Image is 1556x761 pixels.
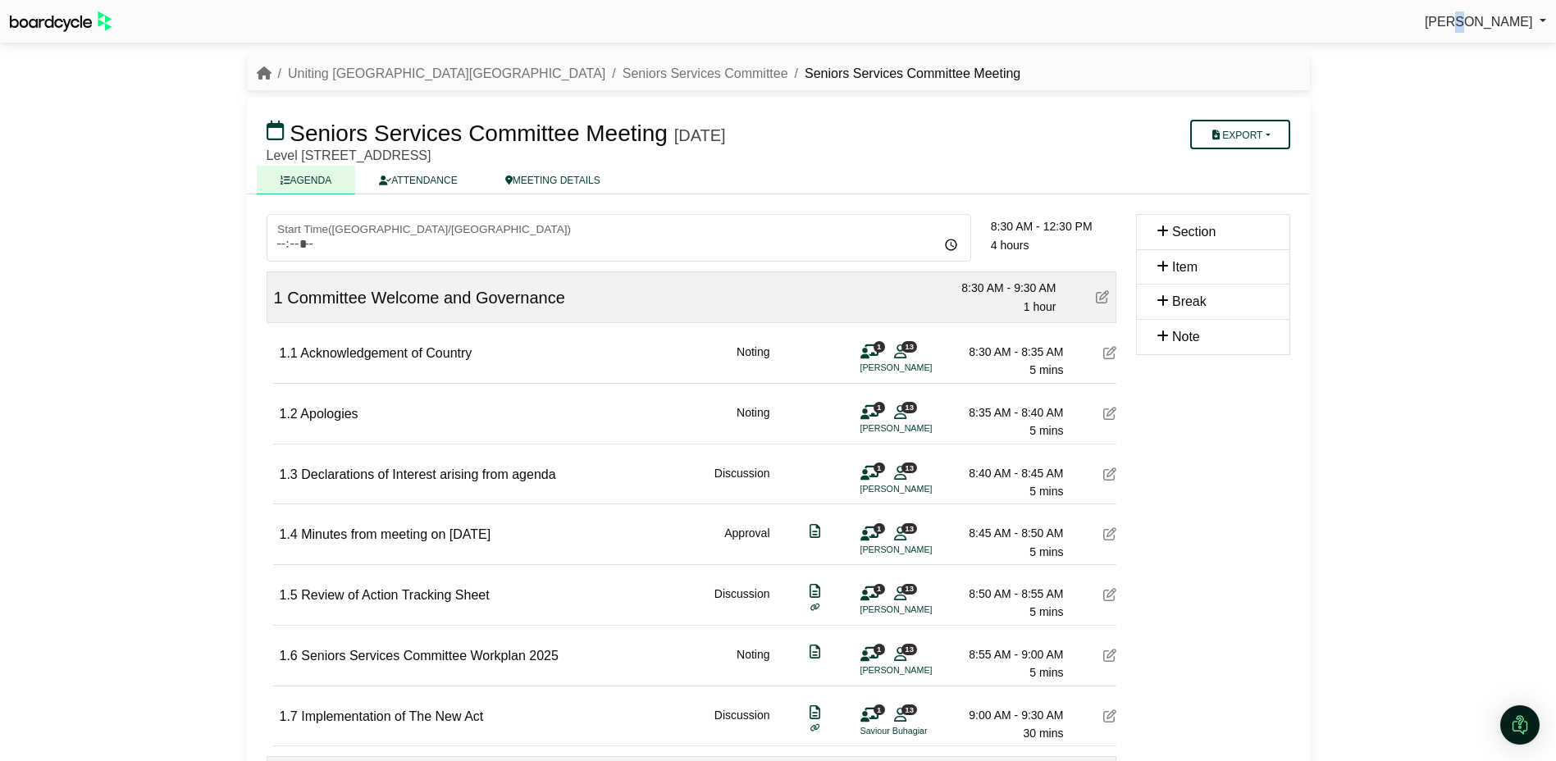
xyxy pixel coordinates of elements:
li: Seniors Services Committee Meeting [788,63,1021,84]
span: 13 [901,523,917,534]
span: 1.1 [280,346,298,360]
div: 9:00 AM - 9:30 AM [949,706,1064,724]
span: Minutes from meeting on [DATE] [301,527,491,541]
div: 8:50 AM - 8:55 AM [949,585,1064,603]
li: [PERSON_NAME] [860,543,983,557]
span: 1 [874,584,885,595]
span: Level [STREET_ADDRESS] [267,148,431,162]
div: Noting [737,403,769,440]
div: 8:30 AM - 9:30 AM [942,279,1056,297]
a: Seniors Services Committee [623,66,788,80]
span: 13 [901,402,917,412]
span: Implementation of The New Act [301,709,483,723]
div: Open Intercom Messenger [1500,705,1540,745]
span: 1.6 [280,649,298,663]
span: 13 [901,704,917,715]
span: 30 mins [1023,727,1063,740]
div: [DATE] [674,125,726,145]
div: Discussion [714,464,770,501]
span: 1 [874,523,885,534]
span: 1.2 [280,407,298,421]
div: Noting [737,645,769,682]
span: Section [1172,225,1216,239]
span: 5 mins [1029,424,1063,437]
span: Note [1172,330,1200,344]
div: 8:30 AM - 12:30 PM [991,217,1116,235]
span: 13 [901,341,917,352]
span: 1 hour [1024,300,1056,313]
div: 8:30 AM - 8:35 AM [949,343,1064,361]
span: 1.4 [280,527,298,541]
div: Noting [737,343,769,380]
button: Export [1190,120,1289,149]
li: [PERSON_NAME] [860,603,983,617]
li: [PERSON_NAME] [860,482,983,496]
span: 1 [874,341,885,352]
span: Apologies [300,407,358,421]
span: 13 [901,463,917,473]
span: 5 mins [1029,363,1063,376]
div: 8:40 AM - 8:45 AM [949,464,1064,482]
div: Approval [724,524,769,561]
span: Seniors Services Committee Workplan 2025 [301,649,559,663]
a: MEETING DETAILS [481,166,624,194]
div: 8:35 AM - 8:40 AM [949,403,1064,422]
a: [PERSON_NAME] [1425,11,1546,33]
span: 1 [874,644,885,654]
span: Seniors Services Committee Meeting [290,121,668,146]
li: [PERSON_NAME] [860,422,983,435]
span: 1 [874,463,885,473]
span: 5 mins [1029,605,1063,618]
span: 4 hours [991,239,1029,252]
span: 13 [901,584,917,595]
span: [PERSON_NAME] [1425,15,1533,29]
span: 5 mins [1029,485,1063,498]
li: Saviour Buhagiar [860,724,983,738]
nav: breadcrumb [257,63,1021,84]
span: 13 [901,644,917,654]
a: Uniting [GEOGRAPHIC_DATA][GEOGRAPHIC_DATA] [288,66,605,80]
a: ATTENDANCE [355,166,481,194]
div: 8:55 AM - 9:00 AM [949,645,1064,663]
span: 1.5 [280,588,298,602]
span: Item [1172,260,1198,274]
span: 5 mins [1029,545,1063,558]
span: Acknowledgement of Country [300,346,472,360]
li: [PERSON_NAME] [860,663,983,677]
span: Declarations of Interest arising from agenda [301,467,555,481]
span: Break [1172,294,1207,308]
span: 1 [274,289,283,307]
img: BoardcycleBlackGreen-aaafeed430059cb809a45853b8cf6d952af9d84e6e89e1f1685b34bfd5cb7d64.svg [10,11,112,32]
div: 8:45 AM - 8:50 AM [949,524,1064,542]
span: 1.3 [280,467,298,481]
li: [PERSON_NAME] [860,361,983,375]
a: AGENDA [257,166,356,194]
div: Discussion [714,706,770,743]
span: Review of Action Tracking Sheet [301,588,489,602]
span: 5 mins [1029,666,1063,679]
span: Committee Welcome and Governance [287,289,565,307]
span: 1.7 [280,709,298,723]
span: 1 [874,704,885,715]
div: Discussion [714,585,770,622]
span: 1 [874,402,885,412]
